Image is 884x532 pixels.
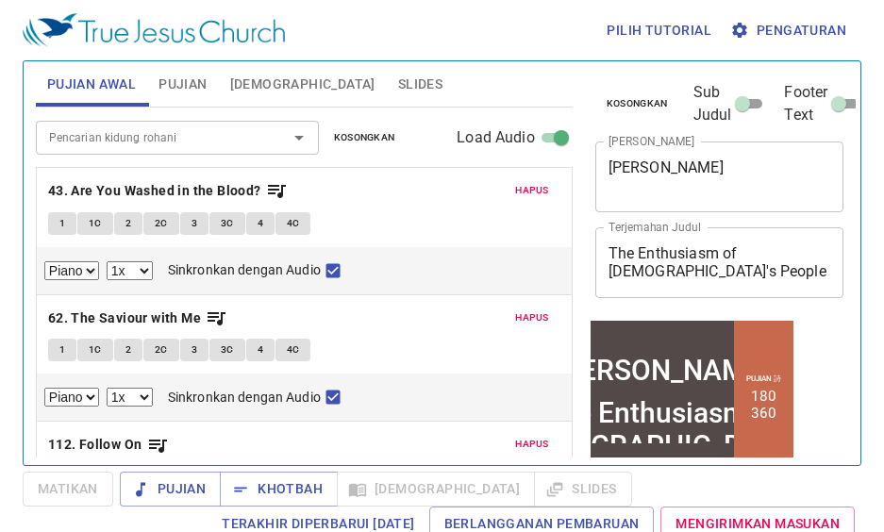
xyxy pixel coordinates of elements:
[246,212,275,235] button: 4
[607,19,711,42] span: Pilih tutorial
[192,341,197,358] span: 3
[135,477,206,501] span: Pujian
[235,477,323,501] span: Khotbah
[275,339,311,361] button: 4C
[515,309,549,326] span: Hapus
[77,339,113,361] button: 1C
[48,433,169,457] button: 112. Follow On
[163,87,189,104] li: 360
[48,212,76,235] button: 1
[286,125,312,151] button: Open
[221,341,234,358] span: 3C
[734,19,846,42] span: Pengaturan
[504,433,560,456] button: Hapus
[609,244,831,280] textarea: The Enthusiasm of [DEMOGRAPHIC_DATA]'s People in [DEMOGRAPHIC_DATA] (2)
[784,81,827,126] span: Footer Text
[323,126,407,149] button: Kosongkan
[595,92,679,115] button: Kosongkan
[168,260,321,280] span: Sinkronkan dengan Audio
[114,212,142,235] button: 2
[230,73,375,96] span: [DEMOGRAPHIC_DATA]
[155,341,168,358] span: 2C
[168,388,321,407] span: Sinkronkan dengan Audio
[48,339,76,361] button: 1
[59,341,65,358] span: 1
[125,215,131,232] span: 2
[457,126,535,149] span: Load Audio
[158,56,193,66] p: Pujian 詩
[220,472,338,507] button: Khotbah
[155,215,168,232] span: 2C
[504,179,560,202] button: Hapus
[89,215,102,232] span: 1C
[192,215,197,232] span: 3
[180,339,208,361] button: 3
[209,212,245,235] button: 3C
[143,339,179,361] button: 2C
[246,339,275,361] button: 4
[258,341,263,358] span: 4
[48,433,142,457] b: 112. Follow On
[114,339,142,361] button: 2
[588,318,796,477] iframe: from-child
[143,212,179,235] button: 2C
[48,307,201,330] b: 62. The Saviour with Me
[44,261,99,280] select: Select Track
[163,70,189,87] li: 180
[599,13,719,48] button: Pilih tutorial
[693,81,732,126] span: Sub Judul
[609,158,831,194] textarea: [PERSON_NAME]
[107,261,153,280] select: Playback Rate
[334,129,395,146] span: Kosongkan
[44,388,99,407] select: Select Track
[59,215,65,232] span: 1
[275,212,311,235] button: 4C
[504,307,560,329] button: Hapus
[258,215,263,232] span: 4
[287,341,300,358] span: 4C
[515,182,549,199] span: Hapus
[120,472,221,507] button: Pujian
[180,212,208,235] button: 3
[726,13,854,48] button: Pengaturan
[48,179,288,203] button: 43. Are You Washed in the Blood?
[48,179,261,203] b: 43. Are You Washed in the Blood?
[158,73,207,96] span: Pujian
[48,307,228,330] button: 62. The Saviour with Me
[47,73,136,96] span: Pujian Awal
[23,13,285,47] img: True Jesus Church
[77,212,113,235] button: 1C
[107,388,153,407] select: Playback Rate
[89,341,102,358] span: 1C
[607,95,668,112] span: Kosongkan
[209,339,245,361] button: 3C
[125,341,131,358] span: 2
[287,215,300,232] span: 4C
[515,436,549,453] span: Hapus
[398,73,442,96] span: Slides
[221,215,234,232] span: 3C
